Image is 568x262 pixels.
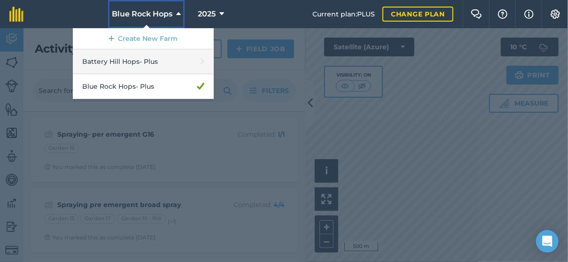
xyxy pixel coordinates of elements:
a: Battery Hill Hops- Plus [73,49,214,74]
span: Blue Rock Hops [112,8,172,20]
img: svg+xml;base64,PHN2ZyB4bWxucz0iaHR0cDovL3d3dy53My5vcmcvMjAwMC9zdmciIHdpZHRoPSIxNyIgaGVpZ2h0PSIxNy... [524,8,534,20]
span: Current plan : PLUS [312,9,375,19]
img: A question mark icon [497,9,508,19]
img: Two speech bubbles overlapping with the left bubble in the forefront [471,9,482,19]
img: A cog icon [550,9,561,19]
a: Change plan [382,7,453,22]
a: Blue Rock Hops- Plus [73,74,214,99]
span: 2025 [198,8,216,20]
div: Open Intercom Messenger [536,230,559,253]
img: fieldmargin Logo [9,7,23,22]
a: Create New Farm [73,28,214,49]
